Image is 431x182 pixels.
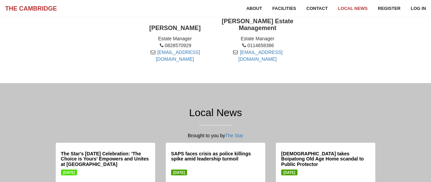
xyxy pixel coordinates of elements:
a: The Star [225,133,244,138]
strong: [PERSON_NAME] [149,25,201,31]
h5: [DEMOGRAPHIC_DATA] takes Boipatong Old Age Home scandal to Public Protector [281,151,370,165]
li: 0828570929 [139,42,211,49]
a: [EMAIL_ADDRESS][DOMAIN_NAME] [238,50,283,62]
span: [DATE] [171,169,187,175]
p: Brought to you by [56,132,376,139]
h2: Local News [56,107,376,118]
span: [DATE] [61,169,77,175]
li: 0114658386 [221,42,294,49]
h5: The Star's [DATE] Celebration: 'The Choice is Yours' Empowers and Unites at [GEOGRAPHIC_DATA] [61,151,150,165]
h5: SAPS faces crisis as police killings spike amid leadership turmoil [171,151,260,165]
li: Estate Manager [139,35,211,42]
span: [DATE] [281,169,297,175]
a: [EMAIL_ADDRESS][DOMAIN_NAME] [156,50,200,62]
strong: [PERSON_NAME] Estate Management [222,18,293,31]
li: Estate Manager [221,35,294,42]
